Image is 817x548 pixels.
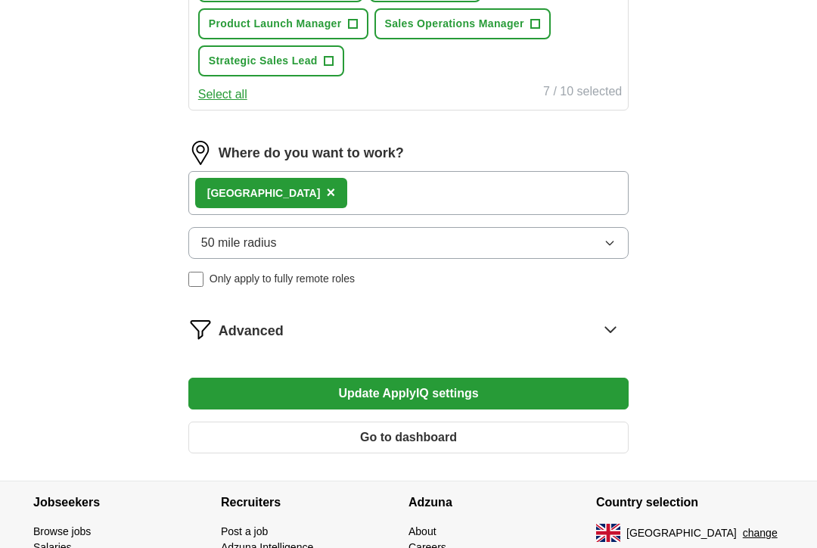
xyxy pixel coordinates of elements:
input: Only apply to fully remote roles [188,272,203,287]
h4: Country selection [596,481,784,524]
button: Sales Operations Manager [374,8,551,39]
img: UK flag [596,524,620,542]
span: 50 mile radius [201,234,277,252]
button: Select all [198,86,247,104]
button: 50 mile radius [188,227,629,259]
button: × [326,182,335,204]
span: [GEOGRAPHIC_DATA] [626,525,737,541]
span: Sales Operations Manager [385,16,524,32]
img: location.png [188,141,213,165]
span: Product Launch Manager [209,16,342,32]
a: Post a job [221,525,268,537]
span: Advanced [219,321,284,341]
label: Where do you want to work? [219,143,404,163]
a: Browse jobs [33,525,91,537]
button: Strategic Sales Lead [198,45,344,76]
span: × [326,184,335,201]
span: Strategic Sales Lead [209,53,318,69]
img: filter [188,317,213,341]
button: Update ApplyIQ settings [188,378,629,409]
button: Product Launch Manager [198,8,368,39]
span: Only apply to fully remote roles [210,271,355,287]
button: Go to dashboard [188,422,629,453]
div: 7 / 10 selected [543,83,622,104]
a: About [408,525,436,537]
div: [GEOGRAPHIC_DATA] [207,185,321,201]
button: change [743,525,778,541]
